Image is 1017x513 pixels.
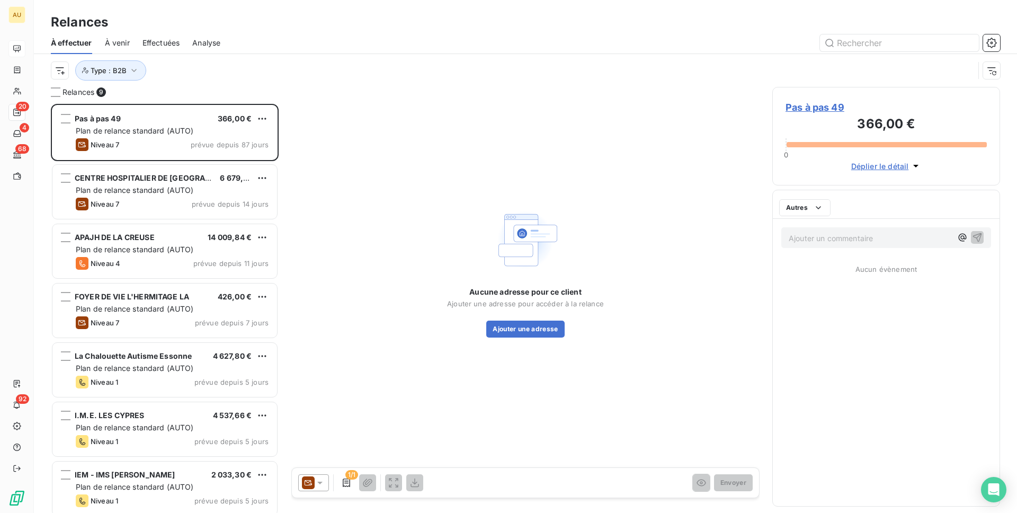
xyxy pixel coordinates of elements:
span: 2 033,30 € [211,470,252,479]
span: APAJH DE LA CREUSE [75,233,155,242]
span: prévue depuis 5 jours [194,378,269,386]
span: prévue depuis 11 jours [193,259,269,268]
span: Relances [63,87,94,98]
button: Ajouter une adresse [486,321,564,338]
span: Niveau 1 [91,497,118,505]
span: 92 [16,394,29,404]
span: Analyse [192,38,220,48]
span: Aucune adresse pour ce client [469,287,581,297]
span: IEM - IMS [PERSON_NAME] [75,470,175,479]
span: Plan de relance standard (AUTO) [76,364,194,373]
span: Plan de relance standard (AUTO) [76,482,194,491]
span: prévue depuis 14 jours [192,200,269,208]
span: Niveau 4 [91,259,120,268]
span: 20 [16,102,29,111]
div: grid [51,104,279,513]
span: Type : B2B [91,66,127,75]
span: 4 537,66 € [213,411,252,420]
span: prévue depuis 87 jours [191,140,269,149]
span: À effectuer [51,38,92,48]
span: 68 [15,144,29,154]
span: 4 627,80 € [213,351,252,360]
span: prévue depuis 7 jours [195,319,269,327]
span: Plan de relance standard (AUTO) [76,126,194,135]
span: prévue depuis 5 jours [194,497,269,505]
span: Niveau 7 [91,319,119,327]
span: Niveau 7 [91,140,119,149]
span: Niveau 1 [91,437,118,446]
span: La Chalouette Autisme Essonne [75,351,192,360]
span: 6 679,44 € [220,173,260,182]
span: Plan de relance standard (AUTO) [76,423,194,432]
h3: Relances [51,13,108,32]
span: 14 009,84 € [208,233,252,242]
span: Pas à pas 49 [75,114,121,123]
input: Rechercher [820,34,979,51]
span: I.M.E. LES CYPRES [75,411,145,420]
div: Open Intercom Messenger [981,477,1006,502]
img: Logo LeanPay [8,490,25,507]
span: Pas à pas 49 [786,100,987,114]
span: À venir [105,38,130,48]
span: 426,00 € [218,292,252,301]
span: Déplier le détail [851,161,909,172]
span: Niveau 1 [91,378,118,386]
img: Empty state [492,206,559,274]
span: 366,00 € [218,114,252,123]
h3: 366,00 € [786,114,987,136]
span: 9 [96,87,106,97]
span: Plan de relance standard (AUTO) [76,304,194,313]
span: Plan de relance standard (AUTO) [76,185,194,194]
span: prévue depuis 5 jours [194,437,269,446]
span: 1/1 [345,470,358,480]
span: FOYER DE VIE L'HERMITAGE LA [75,292,189,301]
button: Type : B2B [75,60,146,81]
span: Effectuées [142,38,180,48]
span: Ajouter une adresse pour accéder à la relance [447,299,604,308]
span: 0 [784,151,788,159]
span: 4 [20,123,29,132]
span: Aucun évènement [855,265,917,273]
span: CENTRE HOSPITALIER DE [GEOGRAPHIC_DATA] [75,173,248,182]
button: Déplier le détail [848,160,925,172]
button: Autres [779,199,831,216]
div: AU [8,6,25,23]
button: Envoyer [714,474,753,491]
span: Niveau 7 [91,200,119,208]
span: Plan de relance standard (AUTO) [76,245,194,254]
